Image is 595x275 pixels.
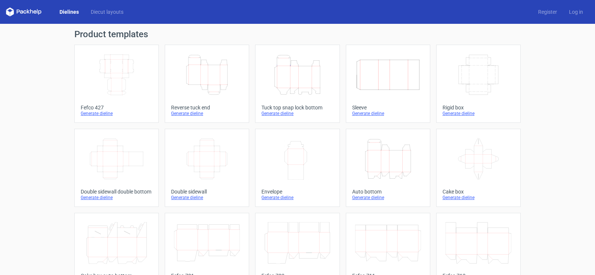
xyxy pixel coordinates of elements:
[81,189,152,195] div: Double sidewall double bottom
[81,195,152,201] div: Generate dieline
[352,195,424,201] div: Generate dieline
[165,129,249,207] a: Double sidewallGenerate dieline
[532,8,563,16] a: Register
[443,105,514,111] div: Rigid box
[261,105,333,111] div: Tuck top snap lock bottom
[352,111,424,116] div: Generate dieline
[171,105,243,111] div: Reverse tuck end
[74,45,159,123] a: Fefco 427Generate dieline
[346,129,430,207] a: Auto bottomGenerate dieline
[171,111,243,116] div: Generate dieline
[74,30,521,39] h1: Product templates
[563,8,589,16] a: Log in
[443,111,514,116] div: Generate dieline
[443,195,514,201] div: Generate dieline
[261,195,333,201] div: Generate dieline
[54,8,85,16] a: Dielines
[436,129,521,207] a: Cake boxGenerate dieline
[171,189,243,195] div: Double sidewall
[261,111,333,116] div: Generate dieline
[81,111,152,116] div: Generate dieline
[443,189,514,195] div: Cake box
[352,189,424,195] div: Auto bottom
[255,129,340,207] a: EnvelopeGenerate dieline
[346,45,430,123] a: SleeveGenerate dieline
[261,189,333,195] div: Envelope
[165,45,249,123] a: Reverse tuck endGenerate dieline
[85,8,129,16] a: Diecut layouts
[436,45,521,123] a: Rigid boxGenerate dieline
[171,195,243,201] div: Generate dieline
[255,45,340,123] a: Tuck top snap lock bottomGenerate dieline
[81,105,152,111] div: Fefco 427
[74,129,159,207] a: Double sidewall double bottomGenerate dieline
[352,105,424,111] div: Sleeve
